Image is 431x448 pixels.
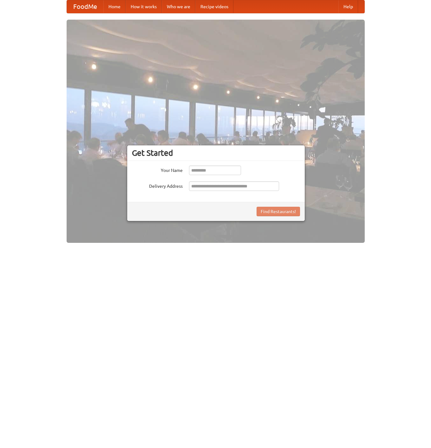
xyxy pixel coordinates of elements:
[132,181,183,189] label: Delivery Address
[132,166,183,174] label: Your Name
[162,0,195,13] a: Who we are
[103,0,126,13] a: Home
[257,207,300,216] button: Find Restaurants!
[338,0,358,13] a: Help
[126,0,162,13] a: How it works
[195,0,233,13] a: Recipe videos
[132,148,300,158] h3: Get Started
[67,0,103,13] a: FoodMe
